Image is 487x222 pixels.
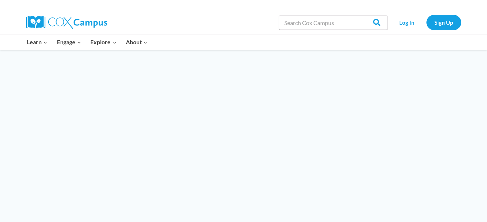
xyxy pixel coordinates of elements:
[426,15,461,30] a: Sign Up
[391,15,461,30] nav: Secondary Navigation
[90,37,116,47] span: Explore
[27,37,48,47] span: Learn
[22,34,152,50] nav: Primary Navigation
[391,15,423,30] a: Log In
[26,16,107,29] img: Cox Campus
[126,37,148,47] span: About
[57,37,81,47] span: Engage
[279,15,388,30] input: Search Cox Campus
